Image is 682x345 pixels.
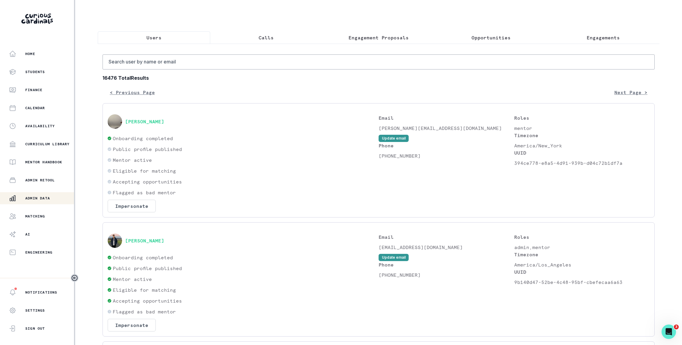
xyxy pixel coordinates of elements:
p: 394ce778-e8a5-4d91-939b-d04c72b1df7a [514,159,650,167]
b: 16476 Total Results [103,74,655,82]
p: Flagged as bad mentor [113,189,176,196]
p: Mentor Handbook [25,160,62,165]
p: Engineering [25,250,52,255]
p: Public profile published [113,265,182,272]
p: Accepting opportunities [113,178,182,185]
p: [PHONE_NUMBER] [379,152,514,159]
p: Home [25,51,35,56]
p: Roles [514,114,650,122]
p: Onboarding completed [113,254,173,261]
p: admin,mentor [514,244,650,251]
p: Settings [25,308,45,313]
button: Next Page > [607,86,655,98]
p: Sign Out [25,326,45,331]
p: Users [146,34,161,41]
p: Availability [25,124,55,128]
p: Flagged as bad mentor [113,308,176,315]
button: Update email [379,254,409,261]
p: Calendar [25,106,45,110]
p: Onboarding completed [113,135,173,142]
p: UUID [514,268,650,276]
p: Roles [514,233,650,241]
img: Curious Cardinals Logo [21,14,53,24]
p: Eligible for matching [113,167,176,174]
p: Matching [25,214,45,219]
p: [PERSON_NAME][EMAIL_ADDRESS][DOMAIN_NAME] [379,125,514,132]
p: Mentor active [113,276,152,283]
button: Update email [379,135,409,142]
p: Curriculum Library [25,142,70,146]
button: Toggle sidebar [71,274,78,282]
button: [PERSON_NAME] [125,238,164,244]
button: [PERSON_NAME] [125,119,164,125]
span: 3 [674,325,679,329]
p: Finance [25,88,42,92]
p: Email [379,114,514,122]
p: Calls [259,34,274,41]
button: Impersonate [108,200,156,212]
p: Opportunities [472,34,511,41]
p: [EMAIL_ADDRESS][DOMAIN_NAME] [379,244,514,251]
p: America/Los_Angeles [514,261,650,268]
p: Public profile published [113,146,182,153]
p: America/New_York [514,142,650,149]
p: Phone [379,261,514,268]
p: Email [379,233,514,241]
p: Timezone [514,132,650,139]
p: Notifications [25,290,57,295]
p: Phone [379,142,514,149]
p: Admin Data [25,196,50,201]
p: Timezone [514,251,650,258]
iframe: Intercom live chat [662,325,676,339]
p: Eligible for matching [113,286,176,294]
p: Engagement Proposals [349,34,409,41]
p: Engagements [587,34,620,41]
button: Impersonate [108,319,156,331]
p: 9b140d47-52be-4c48-95bf-cbefecaa6a63 [514,279,650,286]
p: [PHONE_NUMBER] [379,271,514,279]
button: < Previous Page [103,86,162,98]
p: mentor [514,125,650,132]
p: AI [25,232,30,237]
p: Mentor active [113,156,152,164]
p: Accepting opportunities [113,297,182,304]
p: Students [25,69,45,74]
p: UUID [514,149,650,156]
p: Admin Retool [25,178,55,183]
